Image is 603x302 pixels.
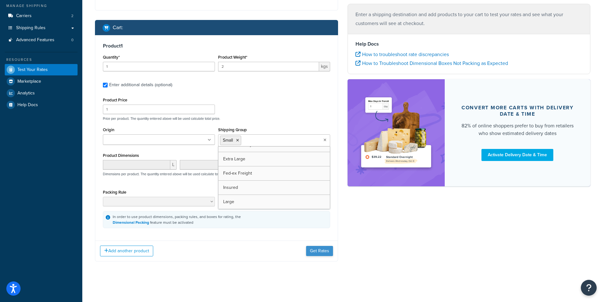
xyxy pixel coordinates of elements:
[16,37,54,43] span: Advanced Features
[355,40,583,48] h4: Help Docs
[170,160,177,170] span: L
[16,25,46,31] span: Shipping Rules
[481,149,553,161] a: Activate Delivery Date & Time
[306,246,333,256] button: Get Rates
[5,76,78,87] a: Marketplace
[5,99,78,111] a: Help Docs
[103,83,108,87] input: Enter additional details (optional)
[103,190,126,195] label: Packing Rule
[218,195,330,209] a: Large
[113,25,123,30] h2: Cart :
[223,184,238,191] span: Insured
[109,80,172,89] div: Enter additional details (optional)
[355,51,449,58] a: How to troubleshoot rate discrepancies
[5,87,78,99] a: Analytics
[17,91,35,96] span: Analytics
[223,198,234,205] span: Large
[223,170,252,177] span: Fed-ex Freight
[103,127,114,132] label: Origin
[5,34,78,46] li: Advanced Features
[103,98,127,102] label: Product Price
[71,13,73,19] span: 2
[71,37,73,43] span: 0
[319,62,330,71] span: kgs
[5,57,78,62] div: Resources
[5,3,78,9] div: Manage Shipping
[100,246,153,256] button: Add another product
[218,166,330,180] a: Fed-ex Freight
[218,62,319,71] input: 0.00
[103,153,139,158] label: Product Dimensions
[103,43,330,49] h3: Product 1
[17,67,48,73] span: Test Your Rates
[223,137,233,144] span: Small
[5,10,78,22] li: Carriers
[223,156,245,162] span: Extra Large
[460,105,575,117] div: Convert more carts with delivery date & time
[218,127,247,132] label: Shipping Group
[103,62,215,71] input: 0.0
[17,102,38,108] span: Help Docs
[16,13,32,19] span: Carriers
[113,220,149,225] a: Dimensional Packing
[17,79,41,84] span: Marketplace
[218,181,330,195] a: Insured
[5,22,78,34] a: Shipping Rules
[355,60,508,67] a: How to Troubleshoot Dimensional Boxes Not Packing as Expected
[101,172,234,176] p: Dimensions per product. The quantity entered above will be used calculate total volume.
[357,89,435,177] img: feature-image-ddt-36eae7f7280da8017bfb280eaccd9c446f90b1fe08728e4019434db127062ab4.png
[218,152,330,166] a: Extra Large
[103,55,120,60] label: Quantity*
[355,10,583,28] p: Enter a shipping destination and add products to your cart to test your rates and see what your c...
[101,116,332,121] p: Price per product. The quantity entered above will be used calculate total price.
[113,214,241,225] div: In order to use product dimensions, packing rules, and boxes for rating, the feature must be acti...
[5,10,78,22] a: Carriers2
[5,64,78,75] a: Test Your Rates
[218,55,247,60] label: Product Weight*
[581,280,597,296] button: Open Resource Center
[5,34,78,46] a: Advanced Features0
[460,122,575,137] div: 82% of online shoppers prefer to buy from retailers who show estimated delivery dates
